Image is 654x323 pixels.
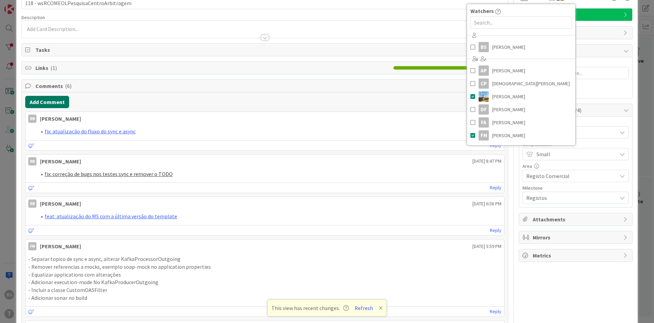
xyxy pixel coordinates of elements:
div: [PERSON_NAME] [40,242,81,250]
span: ( 6 ) [65,83,72,89]
div: BS [479,42,489,52]
div: AP [479,65,489,76]
div: RB [28,200,36,208]
span: Comments [35,82,496,90]
span: [DATE] 8:47 PM [472,158,501,165]
div: Complexidade [523,142,629,147]
img: DG [479,91,489,102]
div: Milestone [523,186,629,190]
div: FA [479,117,489,128]
span: Mirrors [533,233,620,241]
div: Priority [523,120,629,125]
span: Registo Comercial [526,171,613,181]
a: DF[PERSON_NAME] [467,103,575,116]
span: Links [35,64,390,72]
a: FM[PERSON_NAME] [467,129,575,142]
a: FA[PERSON_NAME] [467,116,575,129]
span: Metrics [533,251,620,260]
button: Add Comment [25,96,69,108]
div: FM [28,242,36,250]
p: - Equalizar applications com alterações [28,271,501,279]
p: - Adicionar execution-mode No KafkaProducerOutgoing [28,278,501,286]
span: [PERSON_NAME] [492,130,525,141]
span: Serviço [533,11,620,19]
a: AP[PERSON_NAME] [467,64,575,77]
a: CP[DEMOGRAPHIC_DATA][PERSON_NAME] [467,77,575,90]
span: Small [536,149,613,159]
span: [PERSON_NAME] [492,91,525,102]
button: Refresh [352,304,375,312]
div: RB [28,157,36,165]
div: DF [479,104,489,115]
span: Dates [533,29,620,37]
span: Tasks [35,46,496,54]
span: [PERSON_NAME] [492,104,525,115]
span: [PERSON_NAME] [492,117,525,128]
div: CP [479,78,489,89]
div: [PERSON_NAME] [40,157,81,165]
div: RB [28,115,36,123]
span: [PERSON_NAME] [492,65,525,76]
span: [DATE] 6:58 PM [472,200,501,207]
p: - Incluir a classe CustomOASFilter [28,286,501,294]
span: [DEMOGRAPHIC_DATA][PERSON_NAME] [492,78,570,89]
p: - Adicionar sonar no build [28,294,501,302]
span: ( 4/4 ) [570,107,581,114]
div: [PERSON_NAME] [40,200,81,208]
a: FC[PERSON_NAME] [467,142,575,155]
a: fix: correção de bugs nos testes sync e remover o TODO [45,171,173,177]
span: Watchers [470,7,494,15]
span: Registos [526,193,613,203]
span: Block [533,47,620,55]
a: feat: atualização do MS com a última versão do template [45,213,177,220]
a: BS[PERSON_NAME] [467,41,575,54]
span: This view has recent changes. [271,304,349,312]
p: - Separar topico de sync e async, alterar KafkaProcessorOutgoing [28,255,501,263]
a: Reply [490,307,501,316]
span: Custom Fields [533,106,620,114]
p: - Remover referencias a mocks, exemplo soap-mock no application.properties [28,263,501,271]
span: [DATE] 5:59 PM [472,243,501,250]
a: fix: atualização do fluxo do sync e async [45,128,136,135]
input: Search... [470,16,572,29]
span: Attachments [533,215,620,223]
div: FM [479,130,489,141]
div: Area [523,164,629,168]
span: [PERSON_NAME] [492,42,525,52]
a: DG[PERSON_NAME] [467,90,575,103]
div: [PERSON_NAME] [40,115,81,123]
span: ( 1 ) [50,64,57,71]
span: Description [21,14,45,20]
a: Reply [490,226,501,235]
a: Reply [490,183,501,192]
